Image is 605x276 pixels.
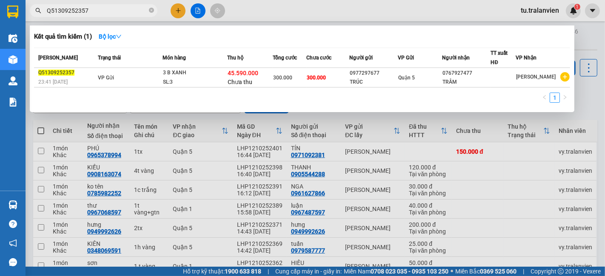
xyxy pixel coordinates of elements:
[350,69,398,78] div: 0977297677
[163,68,227,78] div: 3 B XANH
[116,34,122,39] span: down
[550,93,559,102] a: 1
[34,32,92,41] h3: Kết quả tìm kiếm ( 1 )
[517,74,556,80] span: [PERSON_NAME]
[349,55,373,61] span: Người gửi
[9,55,17,64] img: warehouse-icon
[516,55,537,61] span: VP Nhận
[560,93,570,103] button: right
[9,34,17,43] img: warehouse-icon
[9,76,17,85] img: warehouse-icon
[149,8,154,13] span: close-circle
[550,93,560,103] li: 1
[442,78,491,87] div: TRÂM
[9,258,17,266] span: message
[9,200,17,209] img: warehouse-icon
[98,55,121,61] span: Trạng thái
[442,55,470,61] span: Người nhận
[398,55,414,61] span: VP Gửi
[149,7,154,15] span: close-circle
[99,33,122,40] strong: Bộ lọc
[98,75,114,81] span: VP Gửi
[227,55,243,61] span: Thu hộ
[228,70,258,76] span: 45.590.000
[92,30,128,43] button: Bộ lọcdown
[228,79,252,85] span: Chưa thu
[539,93,550,103] li: Previous Page
[163,55,186,61] span: Món hàng
[9,220,17,228] span: question-circle
[560,93,570,103] li: Next Page
[307,75,326,81] span: 300.000
[9,98,17,107] img: solution-icon
[274,75,293,81] span: 300.000
[9,239,17,247] span: notification
[47,6,147,15] input: Tìm tên, số ĐT hoặc mã đơn
[35,8,41,14] span: search
[491,50,508,65] span: TT xuất HĐ
[38,79,68,85] span: 23:41 [DATE]
[163,78,227,87] div: SL: 3
[7,6,18,18] img: logo-vxr
[38,70,74,76] span: Q51309252357
[542,95,547,100] span: left
[539,93,550,103] button: left
[273,55,297,61] span: Tổng cước
[562,95,568,100] span: right
[306,55,331,61] span: Chưa cước
[350,78,398,87] div: TRÚC
[442,69,491,78] div: 0767927477
[38,55,78,61] span: [PERSON_NAME]
[560,72,570,82] span: plus-circle
[398,75,415,81] span: Quận 5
